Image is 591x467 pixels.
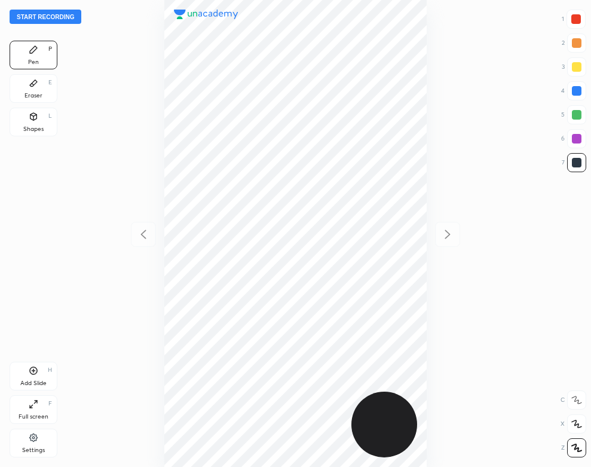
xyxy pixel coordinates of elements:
div: 3 [562,57,586,77]
div: 7 [562,153,586,172]
div: 6 [561,129,586,148]
div: Z [561,438,586,457]
div: 1 [562,10,586,29]
div: C [561,390,586,410]
div: Settings [22,447,45,453]
button: Start recording [10,10,81,24]
div: 2 [562,33,586,53]
div: X [561,414,586,434]
div: 4 [561,81,586,100]
div: Add Slide [20,380,47,386]
div: Eraser [25,93,42,99]
div: Full screen [19,414,48,420]
div: 5 [561,105,586,124]
div: F [48,401,52,407]
img: logo.38c385cc.svg [174,10,238,19]
div: Shapes [23,126,44,132]
div: E [48,80,52,86]
div: H [48,367,52,373]
div: Pen [28,59,39,65]
div: P [48,46,52,52]
div: L [48,113,52,119]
